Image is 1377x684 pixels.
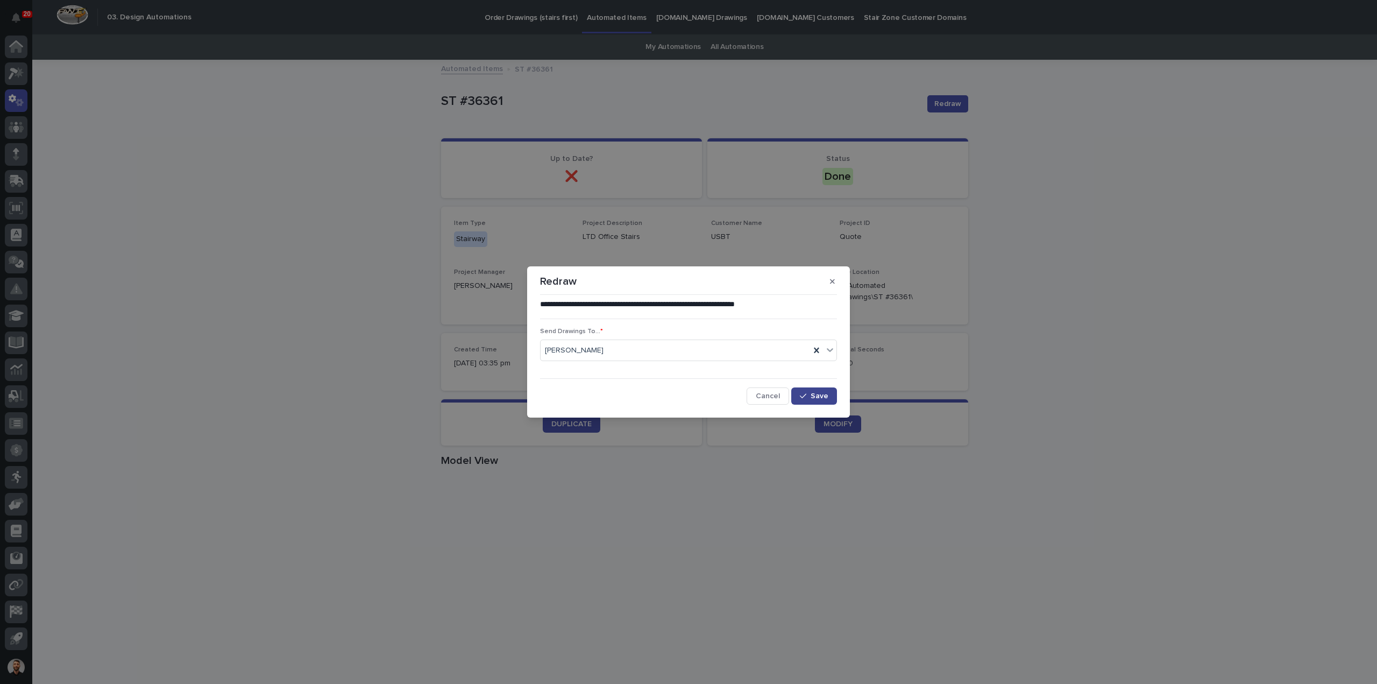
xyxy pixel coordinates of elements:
span: Send Drawings To... [540,328,603,335]
span: Save [811,392,828,400]
p: Redraw [540,275,577,288]
button: Cancel [747,387,789,405]
span: Cancel [756,392,780,400]
button: Save [791,387,837,405]
span: [PERSON_NAME] [545,345,604,356]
